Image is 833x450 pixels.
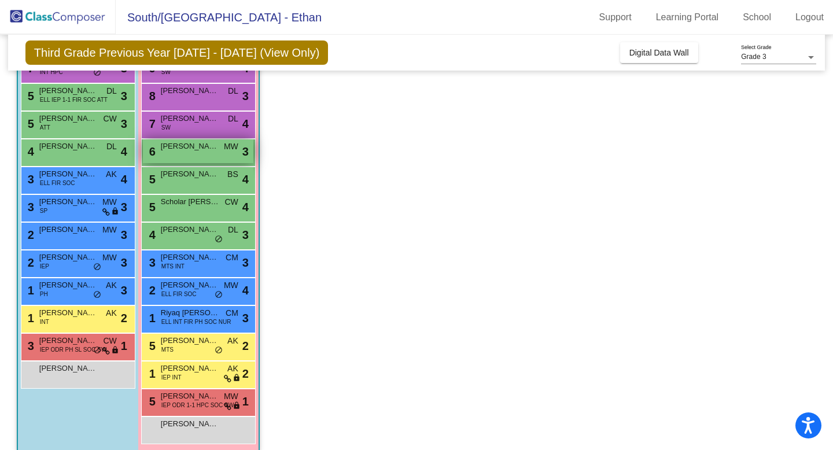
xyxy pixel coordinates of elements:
[121,254,127,271] span: 3
[146,395,156,408] span: 5
[39,335,97,346] span: [PERSON_NAME]
[161,252,219,263] span: [PERSON_NAME]
[242,254,249,271] span: 3
[161,113,219,124] span: [PERSON_NAME]
[40,318,49,326] span: INT
[146,173,156,186] span: 5
[102,224,117,236] span: MW
[227,168,238,180] span: BS
[242,87,249,105] span: 3
[146,340,156,352] span: 5
[93,68,101,78] span: do_not_disturb_alt
[161,123,171,132] span: SW
[25,228,34,241] span: 2
[146,201,156,213] span: 5
[102,252,117,264] span: MW
[39,279,97,291] span: [PERSON_NAME]
[242,171,249,188] span: 4
[161,196,219,208] span: Scholar [PERSON_NAME]
[224,141,238,153] span: MW
[224,196,238,208] span: CW
[734,8,780,27] a: School
[242,337,249,355] span: 2
[146,367,156,380] span: 1
[93,263,101,272] span: do_not_disturb_alt
[102,196,117,208] span: MW
[227,363,238,375] span: AK
[242,282,249,299] span: 4
[106,307,117,319] span: AK
[647,8,728,27] a: Learning Portal
[233,374,241,383] span: lock
[40,123,50,132] span: ATT
[226,252,238,264] span: CM
[39,252,97,263] span: [PERSON_NAME]
[25,173,34,186] span: 3
[161,262,185,271] span: MTS INT
[40,95,108,104] span: ELL IEP 1-1 FIR SOC ATT
[121,143,127,160] span: 4
[146,117,156,130] span: 7
[25,40,329,65] span: Third Grade Previous Year [DATE] - [DATE] (View Only)
[40,290,48,298] span: PH
[121,226,127,244] span: 3
[116,8,322,27] span: South/[GEOGRAPHIC_DATA] - Ethan
[39,85,97,97] span: [PERSON_NAME]
[25,117,34,130] span: 5
[111,207,119,216] span: lock
[228,224,238,236] span: DL
[40,179,75,187] span: ELL FIR SOC
[111,346,119,355] span: lock
[620,42,698,63] button: Digital Data Wall
[224,279,238,292] span: MW
[161,318,231,326] span: ELL INT FIR PH SOC NUR
[242,115,249,132] span: 4
[39,307,97,319] span: [PERSON_NAME]
[121,198,127,216] span: 3
[161,345,174,354] span: MTS
[121,337,127,355] span: 1
[25,145,34,158] span: 4
[590,8,641,27] a: Support
[242,309,249,327] span: 3
[228,85,238,97] span: DL
[25,256,34,269] span: 2
[93,346,101,355] span: do_not_disturb_alt
[121,87,127,105] span: 3
[224,390,238,403] span: MW
[161,335,219,346] span: [PERSON_NAME]
[39,141,97,152] span: [PERSON_NAME]
[226,307,238,319] span: CM
[39,363,97,374] span: [PERSON_NAME]
[161,307,219,319] span: Riyaq [PERSON_NAME]
[121,171,127,188] span: 4
[146,228,156,241] span: 4
[106,85,117,97] span: DL
[242,143,249,160] span: 3
[629,48,689,57] span: Digital Data Wall
[228,113,238,125] span: DL
[40,262,49,271] span: IEP
[146,284,156,297] span: 2
[161,290,197,298] span: ELL FIR SOC
[25,90,34,102] span: 5
[161,390,219,402] span: [PERSON_NAME]
[161,363,219,374] span: [PERSON_NAME]
[161,279,219,291] span: [PERSON_NAME]
[215,235,223,244] span: do_not_disturb_alt
[215,290,223,300] span: do_not_disturb_alt
[106,141,117,153] span: DL
[233,401,241,411] span: lock
[39,224,97,235] span: [PERSON_NAME]
[40,206,47,215] span: SP
[215,346,223,355] span: do_not_disturb_alt
[146,312,156,324] span: 1
[40,345,107,354] span: IEP ODR PH SL SOC SW
[39,113,97,124] span: [PERSON_NAME]
[161,418,219,430] span: [PERSON_NAME]
[161,224,219,235] span: [PERSON_NAME]
[161,68,171,76] span: SW
[161,141,219,152] span: [PERSON_NAME]
[242,226,249,244] span: 3
[161,85,219,97] span: [PERSON_NAME]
